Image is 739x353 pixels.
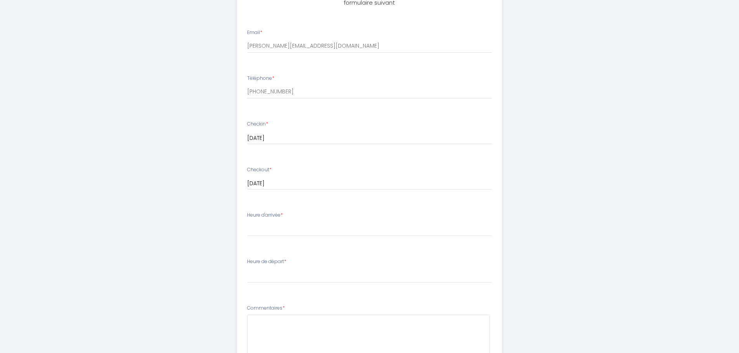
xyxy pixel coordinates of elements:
[247,75,274,82] label: Téléphone
[247,29,262,36] label: Email
[247,121,268,128] label: Checkin
[247,212,283,219] label: Heure d'arrivée
[247,258,286,265] label: Heure de départ
[247,305,285,312] label: Commentaires
[247,166,272,174] label: Checkout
